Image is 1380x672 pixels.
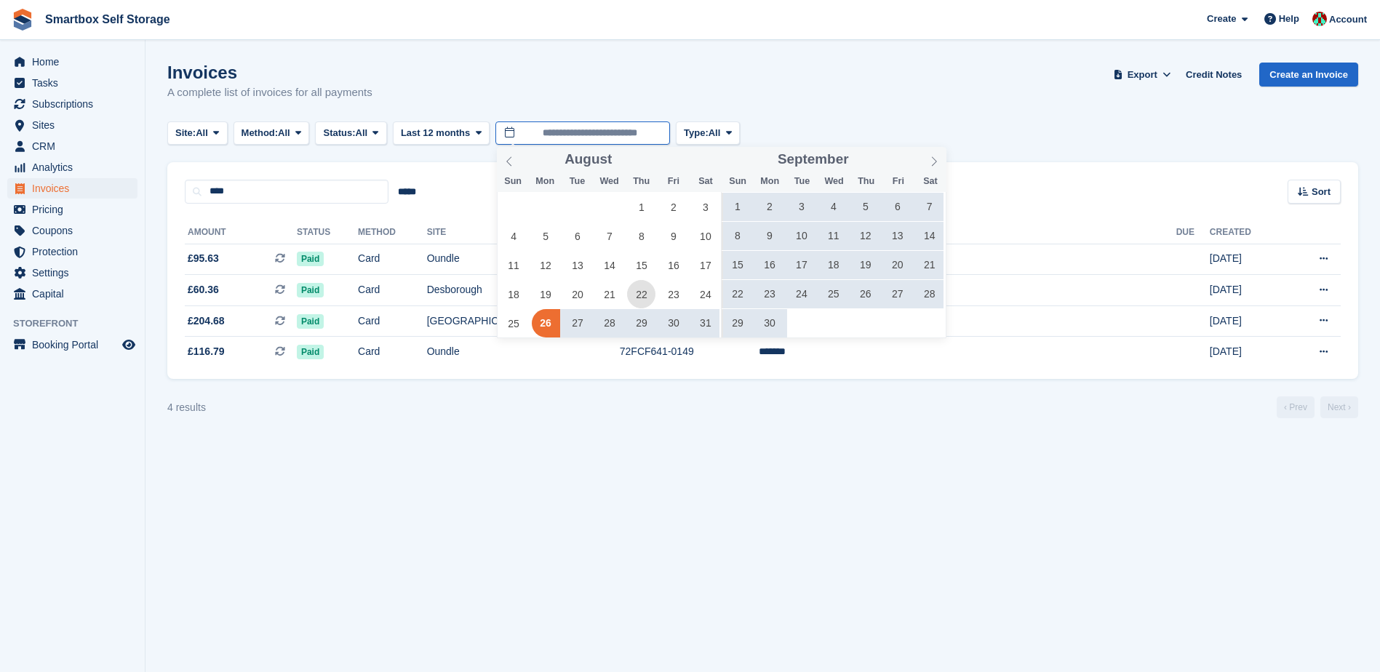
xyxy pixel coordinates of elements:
[393,121,490,145] button: Last 12 months
[691,193,719,221] span: August 3, 2024
[1279,12,1299,26] span: Help
[7,136,137,156] a: menu
[7,73,137,93] a: menu
[659,222,687,250] span: August 9, 2024
[427,275,620,306] td: Desborough
[1128,68,1157,82] span: Export
[723,280,751,308] span: September 22, 2024
[1277,396,1315,418] a: Previous
[882,177,914,186] span: Fri
[32,335,119,355] span: Booking Portal
[627,193,655,221] span: August 1, 2024
[564,280,592,308] span: August 20, 2024
[595,280,623,308] span: August 21, 2024
[1210,305,1285,337] td: [DATE]
[915,251,944,279] span: September 21, 2024
[914,177,946,186] span: Sat
[1207,12,1236,26] span: Create
[851,193,880,221] span: September 5, 2024
[32,52,119,72] span: Home
[120,336,137,353] a: Preview store
[500,280,528,308] span: August 18, 2024
[1210,221,1285,244] th: Created
[691,222,719,250] span: August 10, 2024
[529,177,561,186] span: Mon
[7,284,137,304] a: menu
[358,244,427,275] td: Card
[7,52,137,72] a: menu
[32,136,119,156] span: CRM
[1312,185,1331,199] span: Sort
[358,221,427,244] th: Method
[819,193,847,221] span: September 4, 2024
[723,309,751,337] span: September 29, 2024
[7,220,137,241] a: menu
[427,305,620,337] td: [GEOGRAPHIC_DATA]
[883,251,912,279] span: September 20, 2024
[915,280,944,308] span: September 28, 2024
[1210,337,1285,367] td: [DATE]
[427,221,620,244] th: Site
[595,251,623,279] span: August 14, 2024
[196,126,208,140] span: All
[690,177,722,186] span: Sat
[818,177,850,186] span: Wed
[627,222,655,250] span: August 8, 2024
[684,126,709,140] span: Type:
[1320,396,1358,418] a: Next
[297,252,324,266] span: Paid
[32,115,119,135] span: Sites
[297,283,324,297] span: Paid
[787,222,815,250] span: September 10, 2024
[532,309,560,337] span: August 26, 2024
[659,193,687,221] span: August 2, 2024
[759,221,1176,244] th: Customer
[755,280,783,308] span: September 23, 2024
[358,275,427,306] td: Card
[723,251,751,279] span: September 15, 2024
[787,193,815,221] span: September 3, 2024
[786,177,818,186] span: Tue
[819,251,847,279] span: September 18, 2024
[564,309,592,337] span: August 27, 2024
[1210,275,1285,306] td: [DATE]
[564,251,592,279] span: August 13, 2024
[297,345,324,359] span: Paid
[691,251,719,279] span: August 17, 2024
[167,63,372,82] h1: Invoices
[500,222,528,250] span: August 4, 2024
[32,284,119,304] span: Capital
[659,251,687,279] span: August 16, 2024
[787,280,815,308] span: September 24, 2024
[358,305,427,337] td: Card
[691,309,719,337] span: August 31, 2024
[915,193,944,221] span: September 7, 2024
[755,222,783,250] span: September 9, 2024
[723,193,751,221] span: September 1, 2024
[401,126,470,140] span: Last 12 months
[883,222,912,250] span: September 13, 2024
[7,263,137,283] a: menu
[32,73,119,93] span: Tasks
[1274,396,1361,418] nav: Page
[1259,63,1358,87] a: Create an Invoice
[1312,12,1327,26] img: Caren Ingold
[915,222,944,250] span: September 14, 2024
[32,220,119,241] span: Coupons
[659,309,687,337] span: August 30, 2024
[7,199,137,220] a: menu
[819,280,847,308] span: September 25, 2024
[315,121,386,145] button: Status: All
[167,121,228,145] button: Site: All
[849,152,895,167] input: Year
[7,241,137,262] a: menu
[819,222,847,250] span: September 11, 2024
[851,280,880,308] span: September 26, 2024
[188,313,225,329] span: £204.68
[188,282,219,297] span: £60.36
[561,177,593,186] span: Tue
[612,152,658,167] input: Year
[620,337,759,367] td: 72FCF641-0149
[7,178,137,199] a: menu
[532,251,560,279] span: August 12, 2024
